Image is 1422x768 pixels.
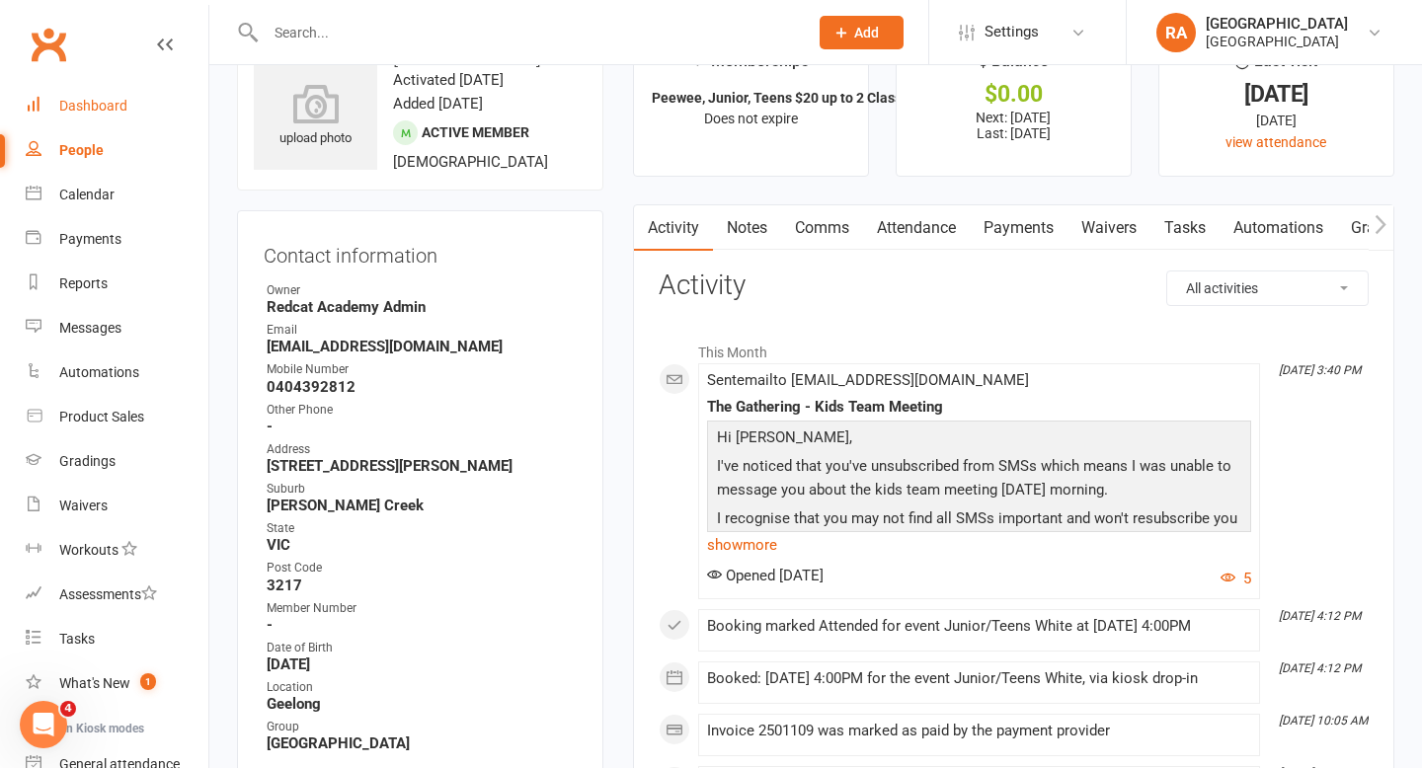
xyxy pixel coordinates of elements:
[267,639,577,657] div: Date of Birth
[267,360,577,379] div: Mobile Number
[707,371,1029,389] span: Sent email to [EMAIL_ADDRESS][DOMAIN_NAME]
[863,205,970,251] a: Attendance
[712,506,1246,630] p: I recognise that you may not find all SMSs important and won't resubscribe you without permission...
[693,52,706,71] i: ✓
[707,567,824,584] span: Opened [DATE]
[26,217,208,262] a: Payments
[1150,205,1220,251] a: Tasks
[970,205,1067,251] a: Payments
[267,418,577,435] strong: -
[707,618,1251,635] div: Booking marked Attended for event Junior/Teens White at [DATE] 4:00PM
[140,673,156,690] span: 1
[26,173,208,217] a: Calendar
[712,454,1246,506] p: I've noticed that you've unsubscribed from SMSs which means I was unable to message you about the...
[713,205,781,251] a: Notes
[781,205,863,251] a: Comms
[267,599,577,618] div: Member Number
[264,237,577,267] h3: Contact information
[26,84,208,128] a: Dashboard
[707,723,1251,739] div: Invoice 2501109 was marked as paid by the payment provider
[267,298,577,316] strong: Redcat Academy Admin
[59,231,121,247] div: Payments
[26,262,208,306] a: Reports
[267,440,577,459] div: Address
[712,425,1246,454] p: Hi [PERSON_NAME],
[393,153,548,171] span: [DEMOGRAPHIC_DATA]
[267,576,577,594] strong: 3217
[59,409,144,424] div: Product Sales
[26,350,208,395] a: Automations
[26,617,208,661] a: Tasks
[267,536,577,554] strong: VIC
[59,586,157,602] div: Assessments
[707,531,1251,559] a: show more
[254,84,377,149] div: upload photo
[26,128,208,173] a: People
[267,480,577,499] div: Suburb
[914,84,1113,105] div: $0.00
[59,275,108,291] div: Reports
[59,187,115,202] div: Calendar
[26,484,208,528] a: Waivers
[26,661,208,706] a: What's New1
[704,111,798,126] span: Does not expire
[659,270,1369,301] h3: Activity
[1177,84,1376,105] div: [DATE]
[26,573,208,617] a: Assessments
[1067,205,1150,251] a: Waivers
[267,519,577,538] div: State
[267,695,577,713] strong: Geelong
[26,395,208,439] a: Product Sales
[820,16,904,49] button: Add
[267,497,577,514] strong: [PERSON_NAME] Creek
[267,401,577,420] div: Other Phone
[20,701,67,748] iframe: Intercom live chat
[267,321,577,340] div: Email
[267,718,577,736] div: Group
[1177,110,1376,131] div: [DATE]
[267,678,577,697] div: Location
[979,48,1049,84] div: $ Balance
[267,734,577,752] strong: [GEOGRAPHIC_DATA]
[634,205,713,251] a: Activity
[1221,567,1251,590] button: 5
[59,453,116,469] div: Gradings
[854,25,879,40] span: Add
[1206,15,1348,33] div: [GEOGRAPHIC_DATA]
[60,701,76,717] span: 4
[59,98,127,114] div: Dashboard
[1279,714,1368,728] i: [DATE] 10:05 AM
[59,142,104,158] div: People
[1279,661,1361,675] i: [DATE] 4:12 PM
[1279,363,1361,377] i: [DATE] 3:40 PM
[1279,609,1361,623] i: [DATE] 4:12 PM
[26,306,208,350] a: Messages
[267,281,577,300] div: Owner
[1156,13,1196,52] div: RA
[1225,134,1326,150] a: view attendance
[652,90,916,106] strong: Peewee, Junior, Teens $20 up to 2 Classes
[59,675,130,691] div: What's New
[985,10,1039,54] span: Settings
[59,498,108,513] div: Waivers
[1206,33,1348,50] div: [GEOGRAPHIC_DATA]
[267,338,577,355] strong: [EMAIL_ADDRESS][DOMAIN_NAME]
[260,19,794,46] input: Search...
[24,20,73,69] a: Clubworx
[914,110,1113,141] p: Next: [DATE] Last: [DATE]
[59,364,139,380] div: Automations
[1220,205,1337,251] a: Automations
[267,616,577,634] strong: -
[267,457,577,475] strong: [STREET_ADDRESS][PERSON_NAME]
[267,378,577,396] strong: 0404392812
[693,48,809,85] div: Memberships
[267,559,577,577] div: Post Code
[422,124,529,140] span: Active member
[59,320,121,336] div: Messages
[393,71,504,89] time: Activated [DATE]
[1235,48,1317,84] div: Last visit
[26,528,208,573] a: Workouts
[659,332,1369,363] li: This Month
[26,439,208,484] a: Gradings
[393,95,483,113] time: Added [DATE]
